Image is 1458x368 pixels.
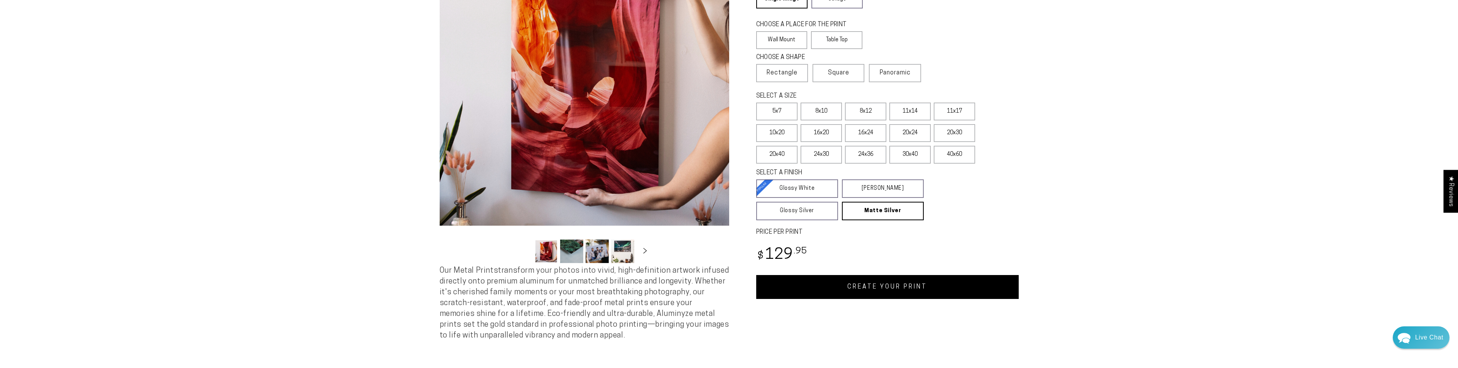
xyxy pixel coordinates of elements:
label: 16x20 [801,124,842,142]
bdi: 129 [756,248,808,263]
span: Square [828,68,849,78]
button: Slide right [637,243,654,260]
label: 8x10 [801,103,842,120]
span: $ [757,251,764,262]
label: 20x30 [934,124,975,142]
a: CREATE YOUR PRINT [756,275,1019,299]
label: 20x40 [756,146,798,164]
label: PRICE PER PRINT [756,228,1019,237]
div: Click to open Judge.me floating reviews tab [1443,170,1458,213]
button: Load image 2 in gallery view [560,240,583,263]
label: Wall Mount [756,31,808,49]
label: 40x60 [934,146,975,164]
button: Slide left [515,243,532,260]
label: 16x24 [845,124,886,142]
label: 10x20 [756,124,798,142]
legend: CHOOSE A PLACE FOR THE PRINT [756,20,855,29]
a: Glossy Silver [756,202,838,220]
label: 30x40 [889,146,931,164]
a: Matte Silver [842,202,924,220]
span: Our Metal Prints transform your photos into vivid, high-definition artwork infused directly onto ... [440,267,729,339]
label: 24x36 [845,146,886,164]
button: Load image 1 in gallery view [535,240,558,263]
label: 8x12 [845,103,886,120]
label: Table Top [811,31,862,49]
legend: CHOOSE A SHAPE [756,53,857,62]
div: Contact Us Directly [1415,326,1443,349]
label: 24x30 [801,146,842,164]
sup: .95 [794,247,808,256]
label: 5x7 [756,103,798,120]
label: 11x14 [889,103,931,120]
div: Chat widget toggle [1393,326,1450,349]
label: 20x24 [889,124,931,142]
button: Load image 3 in gallery view [586,240,609,263]
a: Glossy White [756,179,838,198]
label: 11x17 [934,103,975,120]
span: Rectangle [767,68,798,78]
a: [PERSON_NAME] [842,179,924,198]
legend: SELECT A FINISH [756,169,905,177]
button: Load image 4 in gallery view [611,240,634,263]
span: Panoramic [880,70,911,76]
legend: SELECT A SIZE [756,92,911,101]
